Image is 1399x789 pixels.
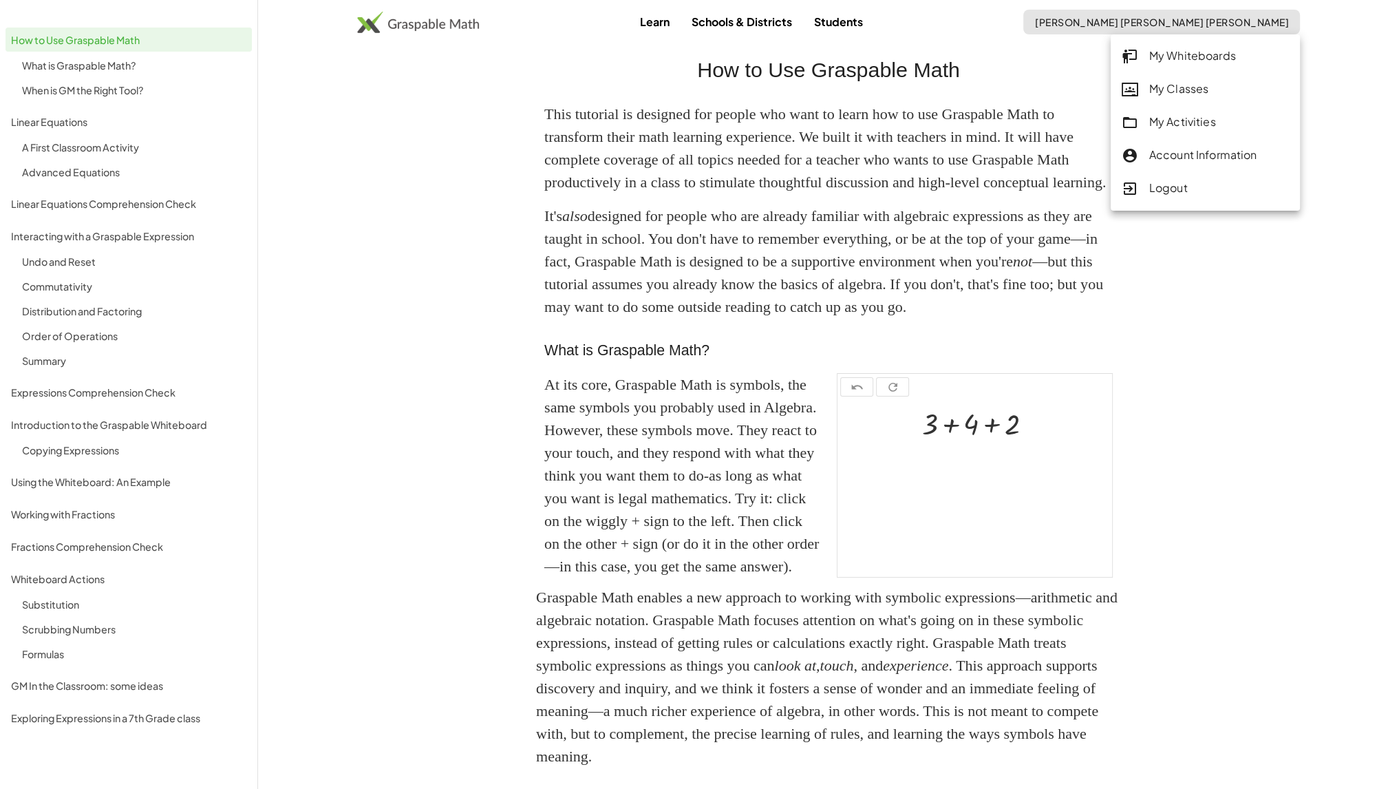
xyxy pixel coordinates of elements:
p: It's designed for people who are already familiar with algebraic expressions as they are taught i... [544,204,1113,318]
div: Commutativity [22,278,246,295]
div: Account Information [1122,147,1289,165]
div: What is Graspable Math? [22,57,246,74]
a: Learn [629,9,681,34]
em: experience [883,657,948,674]
i: refresh [886,379,899,396]
a: My Whiteboards [1111,40,1300,73]
a: How to Use Graspable Math [6,28,252,52]
em: also [562,207,588,224]
button: [PERSON_NAME] [PERSON_NAME] [PERSON_NAME] [1023,10,1300,34]
div: Expressions Comprehension Check [11,384,246,401]
h3: What is Graspable Math? [544,340,1113,362]
div: Formulas [22,646,246,662]
div: How to Use Graspable Math [11,32,246,48]
div: Undo and Reset [22,253,246,270]
i: undo [851,379,864,396]
div: Interacting with a Graspable Expression [11,228,246,244]
a: GM In the Classroom: some ideas [6,673,252,697]
a: Working with Fractions [6,502,252,526]
a: Schools & Districts [681,9,803,34]
p: This tutorial is designed for people who want to learn how to use Graspable Math to transform the... [544,103,1113,193]
a: Expressions Comprehension Check [6,380,252,404]
div: My Whiteboards [1122,48,1289,65]
div: Working with Fractions [11,506,246,523]
em: touch [820,657,853,674]
div: Distribution and Factoring [22,303,246,319]
em: look at [774,657,816,674]
div: My Classes [1122,81,1289,98]
div: Substitution [22,596,246,613]
em: not [1013,253,1032,270]
h2: How to Use Graspable Math [544,54,1113,86]
a: Linear Equations [6,109,252,134]
p: Graspable Math enables a new approach to working with symbolic expressions—arithmetic and algebra... [536,586,1121,768]
a: Whiteboard Actions [6,567,252,591]
div: Order of Operations [22,328,246,344]
div: Linear Equations Comprehension Check [11,196,246,212]
div: Whiteboard Actions [11,571,246,587]
div: Using the Whiteboard: An Example [11,474,246,490]
div: Linear Equations [11,114,246,130]
a: My Classes [1111,73,1300,106]
a: Students [803,9,874,34]
span: [PERSON_NAME] [PERSON_NAME] [PERSON_NAME] [1034,16,1289,28]
a: Exploring Expressions in a 7th Grade class [6,706,252,730]
div: Exploring Expressions in a 7th Grade class [11,710,246,726]
div: Advanced Equations [22,164,246,180]
a: Introduction to the Graspable Whiteboard [6,412,252,436]
a: Linear Equations Comprehension Check [6,191,252,215]
div: Summary [22,353,246,369]
a: Interacting with a Graspable Expression [6,224,252,248]
div: Introduction to the Graspable Whiteboard [11,417,246,433]
button: undo [840,377,873,397]
div: At its core, Graspable Math is symbols, the same symbols you probably used in Algebra. However, t... [544,373,820,578]
button: refresh [876,377,909,397]
a: My Activities [1111,106,1300,139]
div: Copying Expressions [22,442,246,459]
div: Scrubbing Numbers [22,621,246,638]
div: My Activities [1122,114,1289,131]
a: Using the Whiteboard: An Example [6,470,252,494]
div: Fractions Comprehension Check [11,538,246,555]
div: When is GM the Right Tool? [22,82,246,98]
div: GM In the Classroom: some ideas [11,677,246,694]
div: A First Classroom Activity [22,139,246,156]
a: Fractions Comprehension Check [6,534,252,558]
div: Logout [1122,180,1289,198]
